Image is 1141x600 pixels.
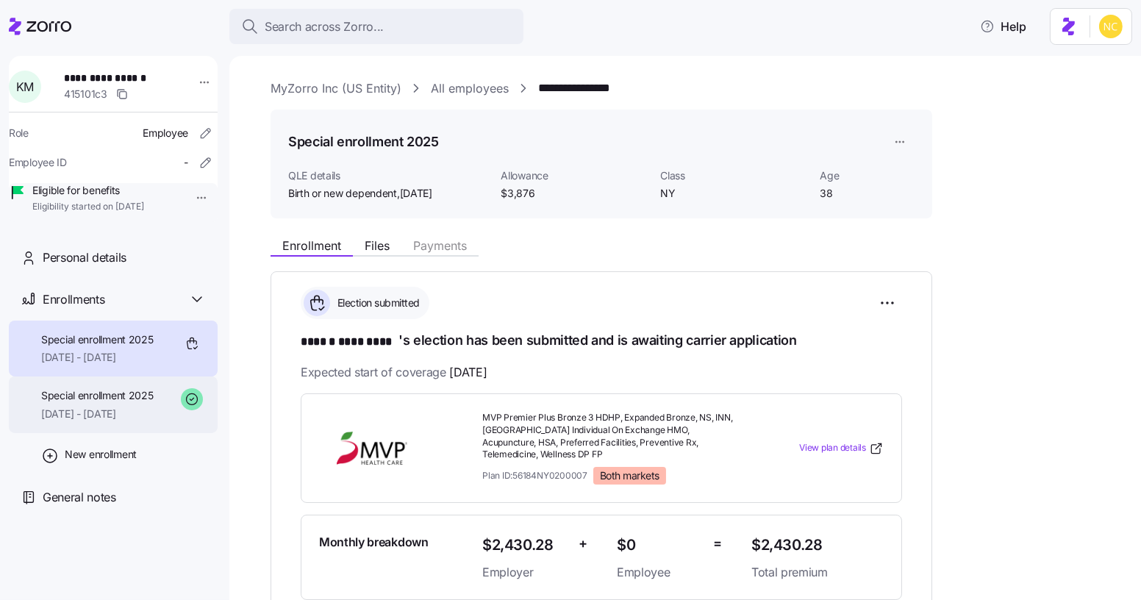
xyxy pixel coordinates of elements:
span: Enrollments [43,290,104,309]
button: Help [968,12,1038,41]
a: MyZorro Inc (US Entity) [271,79,401,98]
span: Employee [617,563,701,582]
span: [DATE] [449,363,487,382]
span: [DATE] [400,186,432,201]
span: MVP Premier Plus Bronze 3 HDHP, Expanded Bronze, NS, INN, [GEOGRAPHIC_DATA] Individual On Exchang... [482,412,740,461]
img: MVP Health Plans [319,432,425,465]
h1: Special enrollment 2025 [288,132,439,151]
span: Both markets [600,469,659,482]
span: Expected start of coverage [301,363,487,382]
span: 415101c3 [64,87,107,101]
span: + [579,533,587,554]
span: Monthly breakdown [319,533,429,551]
span: Role [9,126,29,140]
span: Employee [143,126,188,140]
span: Employee ID [9,155,67,170]
span: Help [980,18,1026,35]
span: [DATE] - [DATE] [41,407,154,421]
span: [DATE] - [DATE] [41,350,154,365]
span: Enrollment [282,240,341,251]
span: Eligibility started on [DATE] [32,201,144,213]
span: = [713,533,722,554]
span: Plan ID: 56184NY0200007 [482,469,587,482]
span: QLE details [288,168,489,183]
span: Files [365,240,390,251]
span: General notes [43,488,116,507]
span: NY [660,186,808,201]
span: Eligible for benefits [32,183,144,198]
span: Election submitted [333,296,420,310]
a: All employees [431,79,509,98]
button: Search across Zorro... [229,9,523,44]
span: $2,430.28 [751,533,884,557]
span: 38 [820,186,915,201]
span: Birth or new dependent , [288,186,432,201]
span: Employer [482,563,567,582]
a: View plan details [799,441,884,456]
span: $0 [617,533,701,557]
span: New enrollment [65,447,137,462]
span: Personal details [43,249,126,267]
span: Total premium [751,563,884,582]
span: View plan details [799,441,866,455]
span: $2,430.28 [482,533,567,557]
span: - [184,155,188,170]
span: K M [16,81,34,93]
span: Allowance [501,168,648,183]
span: Payments [413,240,467,251]
span: Class [660,168,808,183]
span: Search across Zorro... [265,18,384,36]
h1: 's election has been submitted and is awaiting carrier application [301,331,902,351]
span: $3,876 [501,186,648,201]
span: Age [820,168,915,183]
span: Special enrollment 2025 [41,388,154,403]
span: Special enrollment 2025 [41,332,154,347]
img: e03b911e832a6112bf72643c5874f8d8 [1099,15,1123,38]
